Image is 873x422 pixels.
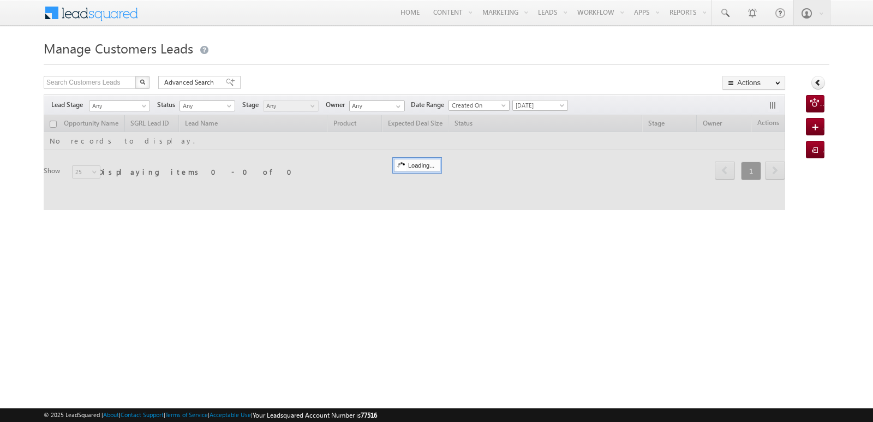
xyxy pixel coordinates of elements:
[44,39,193,57] span: Manage Customers Leads
[157,100,180,110] span: Status
[164,78,217,87] span: Advanced Search
[44,410,377,420] span: © 2025 LeadSquared | | | | |
[513,100,565,110] span: [DATE]
[242,100,263,110] span: Stage
[361,411,377,419] span: 77516
[512,100,568,111] a: [DATE]
[253,411,377,419] span: Your Leadsquared Account Number is
[722,76,785,90] button: Actions
[103,411,119,418] a: About
[180,101,232,111] span: Any
[210,411,251,418] a: Acceptable Use
[121,411,164,418] a: Contact Support
[449,100,506,110] span: Created On
[394,159,440,172] div: Loading...
[264,101,315,111] span: Any
[349,100,405,111] input: Type to Search
[140,79,145,85] img: Search
[165,411,208,418] a: Terms of Service
[89,100,150,111] a: Any
[180,100,235,111] a: Any
[326,100,349,110] span: Owner
[411,100,449,110] span: Date Range
[449,100,510,111] a: Created On
[89,101,146,111] span: Any
[390,101,404,112] a: Show All Items
[263,100,319,111] a: Any
[51,100,87,110] span: Lead Stage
